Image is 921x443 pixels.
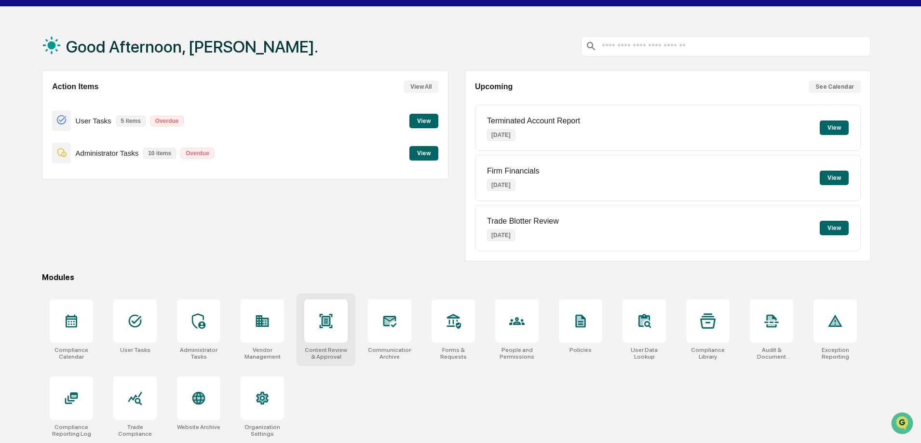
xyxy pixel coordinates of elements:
[487,117,580,125] p: Terminated Account Report
[495,347,539,360] div: People and Permissions
[750,347,793,360] div: Audit & Document Logs
[143,148,176,159] p: 10 items
[820,221,849,235] button: View
[164,77,176,88] button: Start new chat
[409,114,438,128] button: View
[150,116,184,126] p: Overdue
[177,347,220,360] div: Administrator Tasks
[181,148,214,159] p: Overdue
[33,83,122,91] div: We're available if you need us!
[50,347,93,360] div: Compliance Calendar
[10,20,176,36] p: How can we help?
[820,121,849,135] button: View
[52,82,98,91] h2: Action Items
[70,122,78,130] div: 🗄️
[813,347,857,360] div: Exception Reporting
[66,118,123,135] a: 🗄️Attestations
[19,121,62,131] span: Preclearance
[404,81,438,93] button: View All
[241,424,284,437] div: Organization Settings
[68,163,117,171] a: Powered byPylon
[96,163,117,171] span: Pylon
[113,424,157,437] div: Trade Compliance
[409,148,438,157] a: View
[19,140,61,149] span: Data Lookup
[76,117,111,125] p: User Tasks
[116,116,146,126] p: 5 items
[809,81,861,93] button: See Calendar
[487,229,515,241] p: [DATE]
[10,141,17,148] div: 🔎
[33,74,158,83] div: Start new chat
[10,74,27,91] img: 1746055101610-c473b297-6a78-478c-a979-82029cc54cd1
[409,116,438,125] a: View
[890,411,916,437] iframe: Open customer support
[177,424,220,430] div: Website Archive
[6,136,65,153] a: 🔎Data Lookup
[487,167,539,175] p: Firm Financials
[623,347,666,360] div: User Data Lookup
[50,424,93,437] div: Compliance Reporting Log
[76,149,139,157] p: Administrator Tasks
[409,146,438,161] button: View
[820,171,849,185] button: View
[304,347,348,360] div: Content Review & Approval
[368,347,411,360] div: Communications Archive
[487,179,515,191] p: [DATE]
[487,129,515,141] p: [DATE]
[686,347,730,360] div: Compliance Library
[10,122,17,130] div: 🖐️
[432,347,475,360] div: Forms & Requests
[475,82,513,91] h2: Upcoming
[66,37,318,56] h1: Good Afternoon, [PERSON_NAME].
[120,347,150,353] div: User Tasks
[42,273,871,282] div: Modules
[6,118,66,135] a: 🖐️Preclearance
[487,217,559,226] p: Trade Blotter Review
[80,121,120,131] span: Attestations
[569,347,592,353] div: Policies
[241,347,284,360] div: Vendor Management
